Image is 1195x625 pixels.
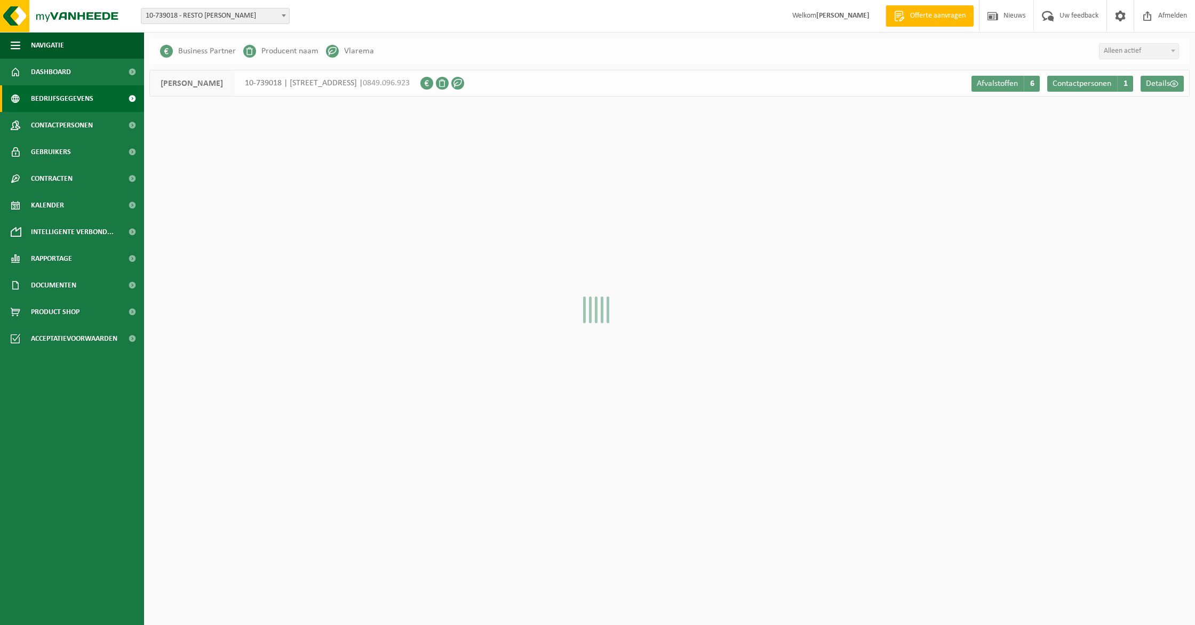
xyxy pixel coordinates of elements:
span: Dashboard [31,59,71,85]
span: Bedrijfsgegevens [31,85,93,112]
span: Navigatie [31,32,64,59]
span: Alleen actief [1100,44,1178,59]
div: 10-739018 | [STREET_ADDRESS] | [149,70,420,97]
span: 1 [1117,76,1133,92]
strong: [PERSON_NAME] [816,12,870,20]
span: Rapportage [31,245,72,272]
span: Kalender [31,192,64,219]
span: Afvalstoffen [977,79,1018,88]
li: Business Partner [160,43,236,59]
span: [PERSON_NAME] [150,70,234,96]
span: Offerte aanvragen [907,11,968,21]
span: 0849.096.923 [363,79,410,87]
a: Contactpersonen 1 [1047,76,1133,92]
a: Offerte aanvragen [886,5,974,27]
span: Contactpersonen [1053,79,1111,88]
span: Gebruikers [31,139,71,165]
span: Intelligente verbond... [31,219,114,245]
span: 10-739018 - RESTO BERTRAND - NUKERKE [141,8,290,24]
a: Details [1141,76,1184,92]
li: Producent naam [243,43,318,59]
li: Vlarema [326,43,374,59]
span: Documenten [31,272,76,299]
span: Alleen actief [1099,43,1179,59]
span: Contracten [31,165,73,192]
a: Afvalstoffen 6 [971,76,1040,92]
span: 10-739018 - RESTO BERTRAND - NUKERKE [141,9,289,23]
span: 6 [1024,76,1040,92]
span: Details [1146,79,1170,88]
span: Contactpersonen [31,112,93,139]
span: Acceptatievoorwaarden [31,325,117,352]
span: Product Shop [31,299,79,325]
